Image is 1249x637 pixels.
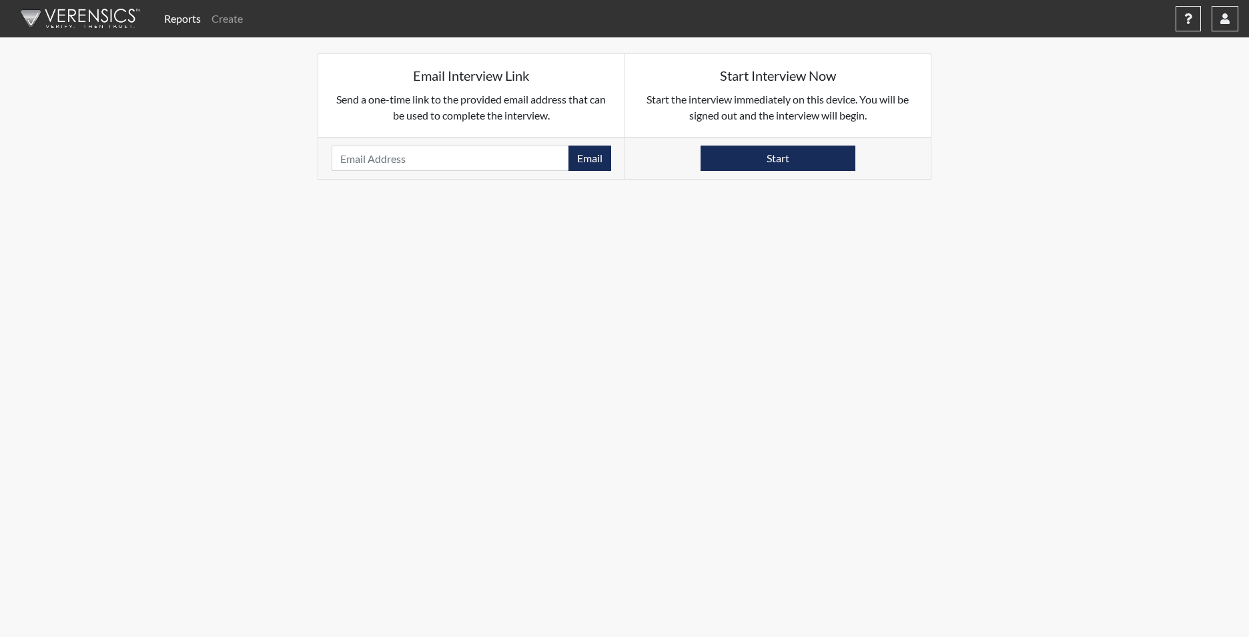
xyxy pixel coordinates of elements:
[639,91,918,124] p: Start the interview immediately on this device. You will be signed out and the interview will begin.
[568,146,611,171] button: Email
[206,5,248,32] a: Create
[159,5,206,32] a: Reports
[332,91,611,124] p: Send a one-time link to the provided email address that can be used to complete the interview.
[701,146,855,171] button: Start
[332,146,569,171] input: Email Address
[639,67,918,83] h5: Start Interview Now
[332,67,611,83] h5: Email Interview Link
